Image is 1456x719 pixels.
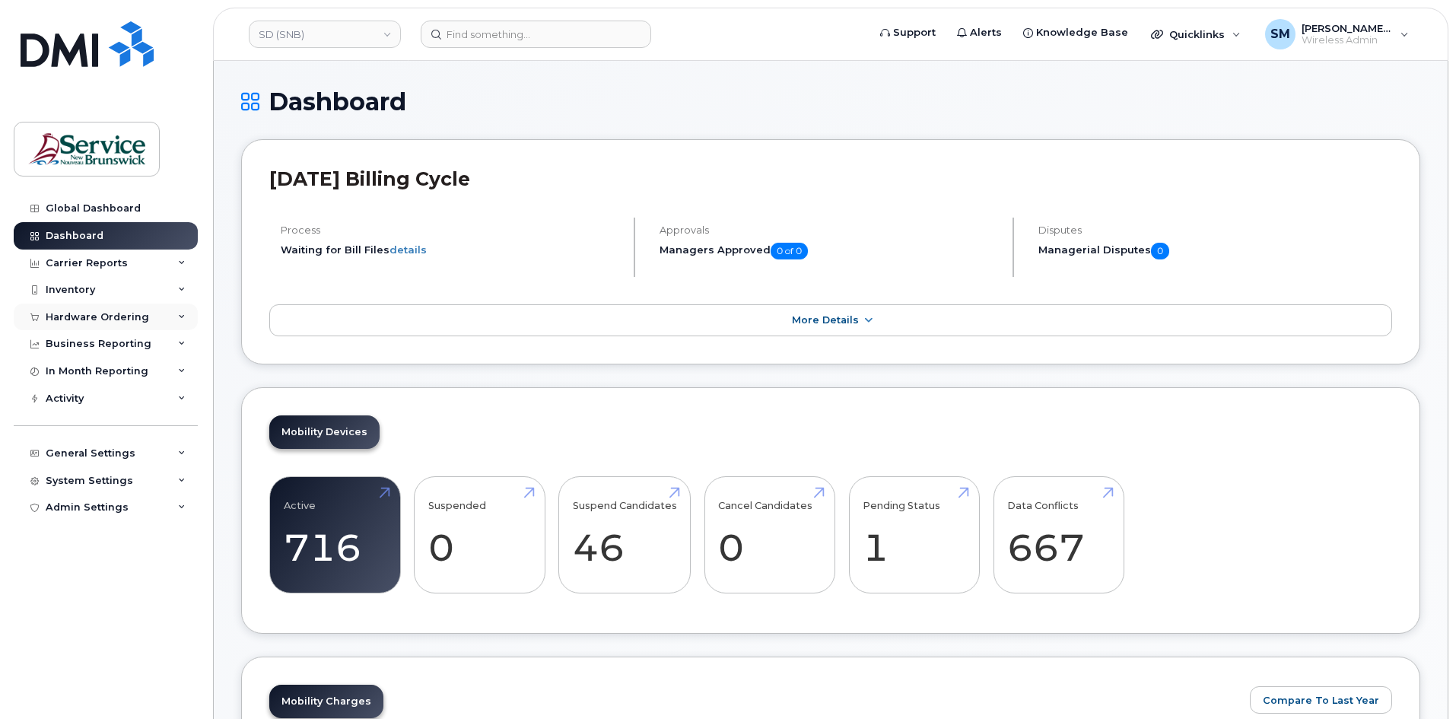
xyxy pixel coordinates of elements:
[660,224,1000,236] h4: Approvals
[863,485,965,585] a: Pending Status 1
[771,243,808,259] span: 0 of 0
[660,243,1000,259] h5: Managers Approved
[389,243,427,256] a: details
[269,685,383,718] a: Mobility Charges
[718,485,821,585] a: Cancel Candidates 0
[1250,686,1392,714] button: Compare To Last Year
[269,415,380,449] a: Mobility Devices
[1038,224,1392,236] h4: Disputes
[573,485,677,585] a: Suspend Candidates 46
[1038,243,1392,259] h5: Managerial Disputes
[241,88,1420,115] h1: Dashboard
[269,167,1392,190] h2: [DATE] Billing Cycle
[1151,243,1169,259] span: 0
[792,314,859,326] span: More Details
[284,485,386,585] a: Active 716
[281,224,621,236] h4: Process
[428,485,531,585] a: Suspended 0
[281,243,621,257] li: Waiting for Bill Files
[1263,693,1379,708] span: Compare To Last Year
[1007,485,1110,585] a: Data Conflicts 667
